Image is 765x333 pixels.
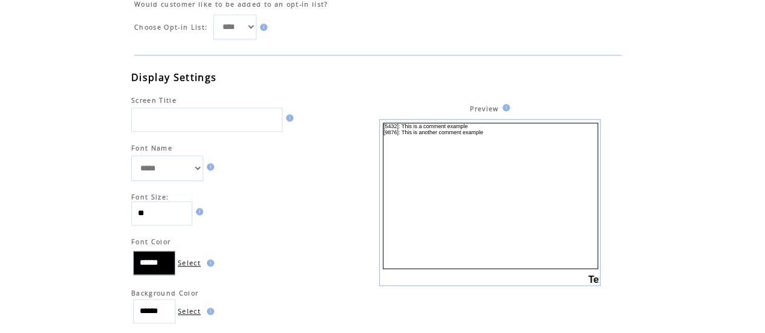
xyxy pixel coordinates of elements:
span: Background Color [131,289,198,297]
img: help.gif [282,114,293,121]
img: help.gif [192,208,203,215]
span: Display Settings [131,71,216,84]
span: [9876]: This is another comment example [383,129,483,135]
img: help.gif [256,24,267,31]
span: Font Name [131,144,172,152]
span: Font Color [131,238,171,246]
span: Preview [470,105,498,113]
span: Screen Title [131,96,177,105]
img: help.gif [203,308,214,315]
img: help.gif [203,259,214,267]
img: help.gif [499,104,510,111]
span: Font Size: [131,193,169,201]
img: help.gif [203,163,214,170]
span: Choose Opt-in List: [134,23,207,31]
label: Select [178,306,201,315]
label: Select [178,258,201,267]
span: [5432]: This is a comment example [383,123,467,129]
